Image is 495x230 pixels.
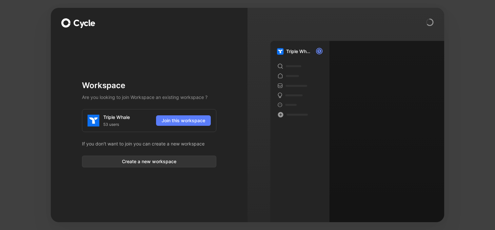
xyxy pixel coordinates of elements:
[286,48,310,55] div: Triple Whale
[162,117,205,125] span: Join this workspace
[317,48,322,54] div: S
[277,48,284,55] img: a17bd899-2424-41d2-97d0-354e8df4d6b6.jpg
[88,115,99,126] img: logo
[82,156,216,167] button: Create a new workspace
[82,80,216,91] h1: Workspace
[103,121,119,128] span: 53 users
[82,140,216,148] p: If you don't want to join you can create a new workspace
[88,158,211,165] span: Create a new workspace
[156,115,211,126] button: Join this workspace
[103,113,130,121] div: Triple Whale
[82,93,216,101] h2: Are you looking to join Workspace an existing workspace ?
